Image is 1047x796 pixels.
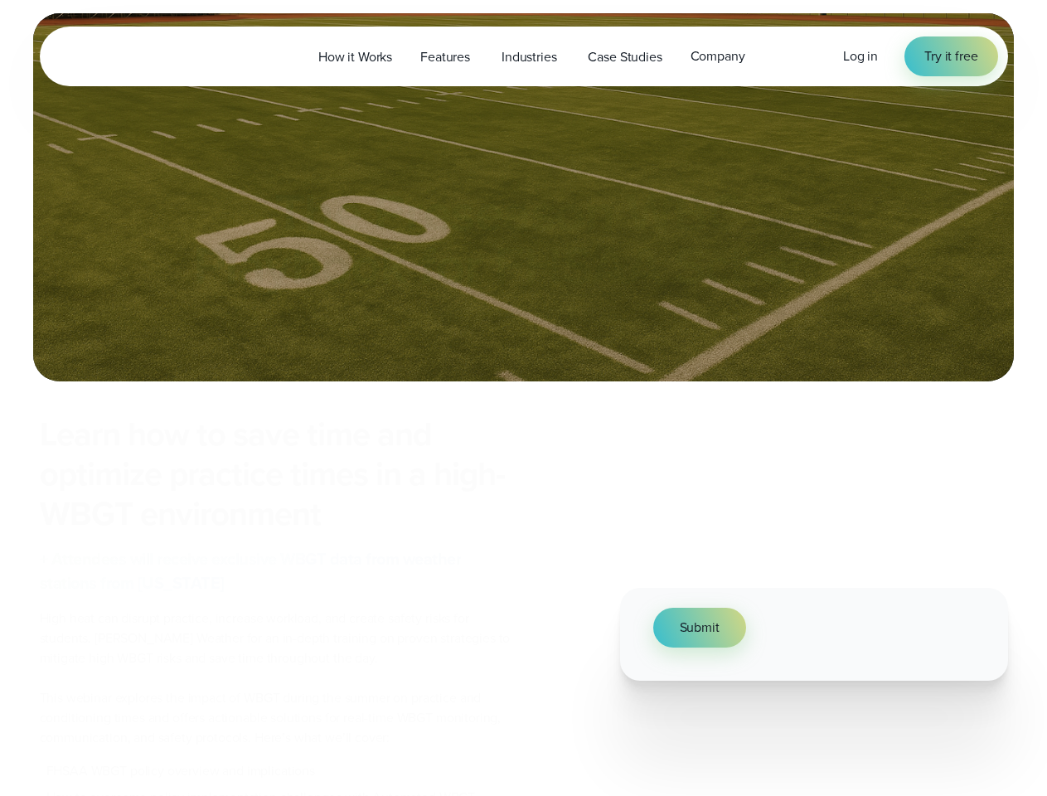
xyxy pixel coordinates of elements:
span: Submit [680,618,720,638]
a: Try it free [904,36,997,76]
span: How it Works [318,47,392,67]
button: Submit [653,608,746,648]
span: Try it free [924,46,977,66]
a: How it Works [304,40,406,74]
span: Case Studies [588,47,662,67]
a: Case Studies [574,40,676,74]
span: Industries [502,47,556,67]
a: Log in [843,46,878,66]
span: Features [420,47,470,67]
span: Company [691,46,745,66]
